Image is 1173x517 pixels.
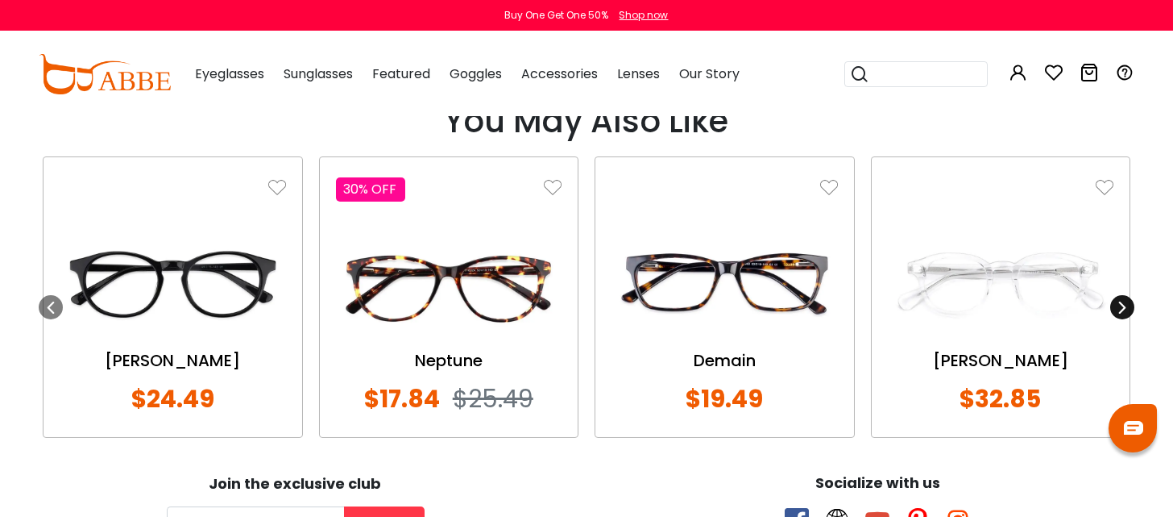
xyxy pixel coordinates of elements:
[60,227,286,340] img: Holly Grove
[39,54,171,94] img: abbeglasses.com
[372,65,430,83] span: Featured
[1124,421,1143,435] img: chat
[521,65,598,83] span: Accessories
[12,469,578,494] div: Join the exclusive club
[595,472,1161,494] div: Socialize with us
[617,65,660,83] span: Lenses
[268,179,286,197] img: like
[820,179,838,197] img: like
[336,177,405,202] div: 30% OFF
[888,227,1114,340] img: Crist
[284,65,353,83] span: Sunglasses
[336,227,562,340] img: Neptune
[620,8,669,23] div: Shop now
[611,348,838,373] a: Demain
[195,65,264,83] span: Eyeglasses
[364,381,440,416] span: $17.84
[611,227,838,340] img: Demain
[450,65,502,83] span: Goggles
[679,65,740,83] span: Our Story
[544,179,562,197] img: like
[960,381,1041,416] span: $32.85
[131,381,214,416] span: $24.49
[39,102,1134,140] h2: You May Also Like
[611,8,669,22] a: Shop now
[453,381,533,416] span: $25.49
[888,348,1114,373] a: [PERSON_NAME]
[686,381,763,416] span: $19.49
[60,348,286,373] a: [PERSON_NAME]
[505,8,609,23] div: Buy One Get One 50%
[336,348,562,373] a: Neptune
[1096,179,1113,197] img: like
